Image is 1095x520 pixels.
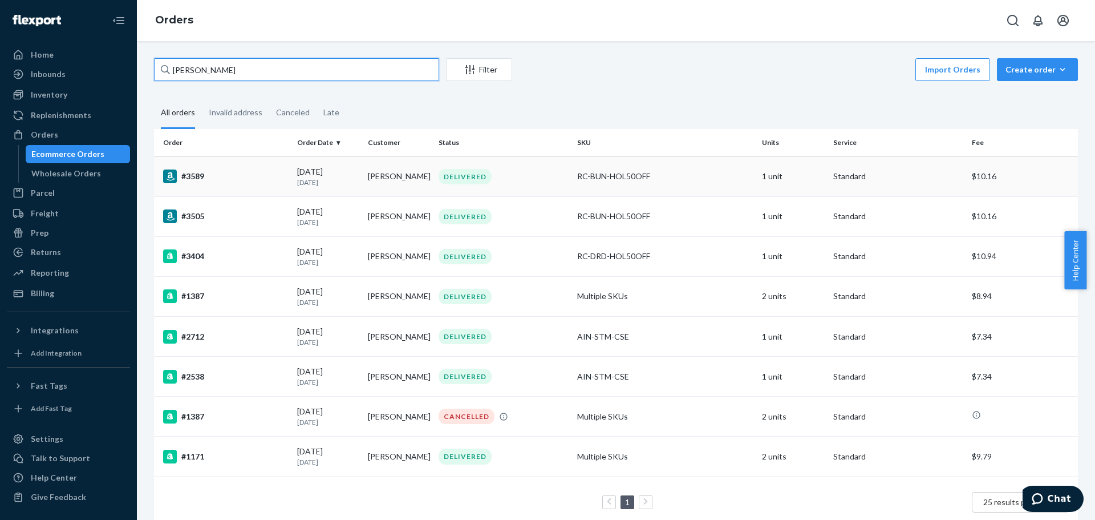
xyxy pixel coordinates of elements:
[31,168,101,179] div: Wholesale Orders
[757,156,828,196] td: 1 unit
[757,317,828,357] td: 1 unit
[446,58,512,81] button: Filter
[26,164,131,183] a: Wholesale Orders
[967,236,1078,276] td: $10.94
[1005,64,1069,75] div: Create order
[1027,9,1049,32] button: Open notifications
[833,331,963,342] p: Standard
[297,377,359,387] p: [DATE]
[31,68,66,80] div: Inbounds
[7,184,130,202] a: Parcel
[7,400,130,418] a: Add Fast Tag
[7,430,130,448] a: Settings
[7,321,130,340] button: Integrations
[7,284,130,303] a: Billing
[833,411,963,422] p: Standard
[31,267,69,279] div: Reporting
[163,410,288,424] div: #1387
[363,397,434,437] td: [PERSON_NAME]
[163,170,288,183] div: #3589
[297,178,359,187] p: [DATE]
[363,236,434,276] td: [PERSON_NAME]
[31,491,86,503] div: Give Feedback
[26,145,131,163] a: Ecommerce Orders
[439,369,492,384] div: DELIVERED
[757,129,828,156] th: Units
[577,211,753,222] div: RC-BUN-HOL50OFF
[757,397,828,437] td: 2 units
[1001,9,1024,32] button: Open Search Box
[297,337,359,347] p: [DATE]
[1064,231,1086,289] button: Help Center
[363,196,434,236] td: [PERSON_NAME]
[7,224,130,242] a: Prep
[31,89,67,100] div: Inventory
[439,289,492,304] div: DELIVERED
[7,86,130,104] a: Inventory
[439,329,492,344] div: DELIVERED
[297,417,359,427] p: [DATE]
[573,276,757,316] td: Multiple SKUs
[757,437,828,477] td: 2 units
[967,129,1078,156] th: Fee
[276,98,310,127] div: Canceled
[163,450,288,463] div: #1171
[297,166,359,187] div: [DATE]
[31,404,72,413] div: Add Fast Tag
[573,437,757,477] td: Multiple SKUs
[163,330,288,344] div: #2712
[434,129,573,156] th: Status
[297,406,359,427] div: [DATE]
[573,129,757,156] th: SKU
[31,129,58,140] div: Orders
[31,453,90,464] div: Talk to Support
[967,156,1078,196] td: $10.16
[31,472,77,483] div: Help Center
[997,58,1078,81] button: Create order
[163,249,288,263] div: #3404
[297,206,359,227] div: [DATE]
[7,46,130,64] a: Home
[7,449,130,467] button: Talk to Support
[161,98,195,129] div: All orders
[31,49,54,61] div: Home
[439,209,492,224] div: DELIVERED
[297,457,359,467] p: [DATE]
[31,433,63,445] div: Settings
[31,227,48,239] div: Prep
[983,497,1052,507] span: 25 results per page
[577,371,753,382] div: AIN-STM-CSE
[293,129,363,156] th: Order Date
[833,371,963,382] p: Standard
[297,217,359,227] p: [DATE]
[757,236,828,276] td: 1 unit
[623,497,632,507] a: Page 1 is your current page
[967,437,1078,477] td: $9.79
[163,289,288,303] div: #1387
[757,196,828,236] td: 1 unit
[163,370,288,384] div: #2538
[7,488,130,506] button: Give Feedback
[31,325,79,336] div: Integrations
[368,138,429,147] div: Customer
[439,169,492,184] div: DELIVERED
[7,264,130,282] a: Reporting
[146,4,202,37] ol: breadcrumbs
[154,58,439,81] input: Search orders
[297,366,359,387] div: [DATE]
[107,9,130,32] button: Close Navigation
[31,348,82,358] div: Add Integration
[1023,486,1084,514] iframe: Opens a widget where you can chat to one of our agents
[31,288,54,299] div: Billing
[833,171,963,182] p: Standard
[833,211,963,222] p: Standard
[967,196,1078,236] td: $10.16
[757,357,828,397] td: 1 unit
[829,129,967,156] th: Service
[439,449,492,464] div: DELIVERED
[363,437,434,477] td: [PERSON_NAME]
[297,286,359,307] div: [DATE]
[7,126,130,144] a: Orders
